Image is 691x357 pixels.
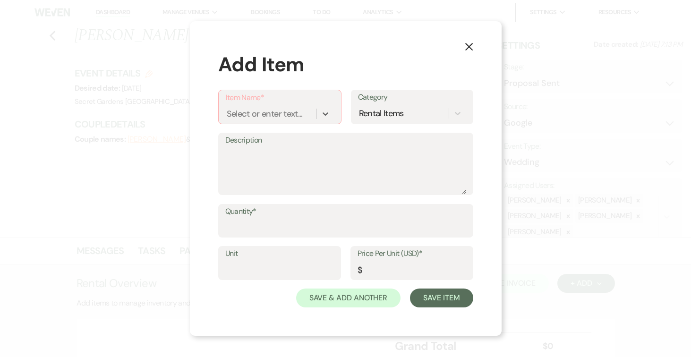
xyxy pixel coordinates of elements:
label: Unit [225,247,334,261]
label: Price Per Unit (USD)* [358,247,466,261]
div: Add Item [218,50,473,79]
label: Category [358,91,466,104]
div: $ [358,264,362,277]
button: Save Item [410,289,473,307]
label: Description [225,134,466,147]
div: Rental Items [359,107,404,119]
label: Item Name* [226,91,334,105]
button: Save & Add Another [296,289,401,307]
div: Select or enter text... [227,107,303,120]
label: Quantity* [225,205,466,219]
